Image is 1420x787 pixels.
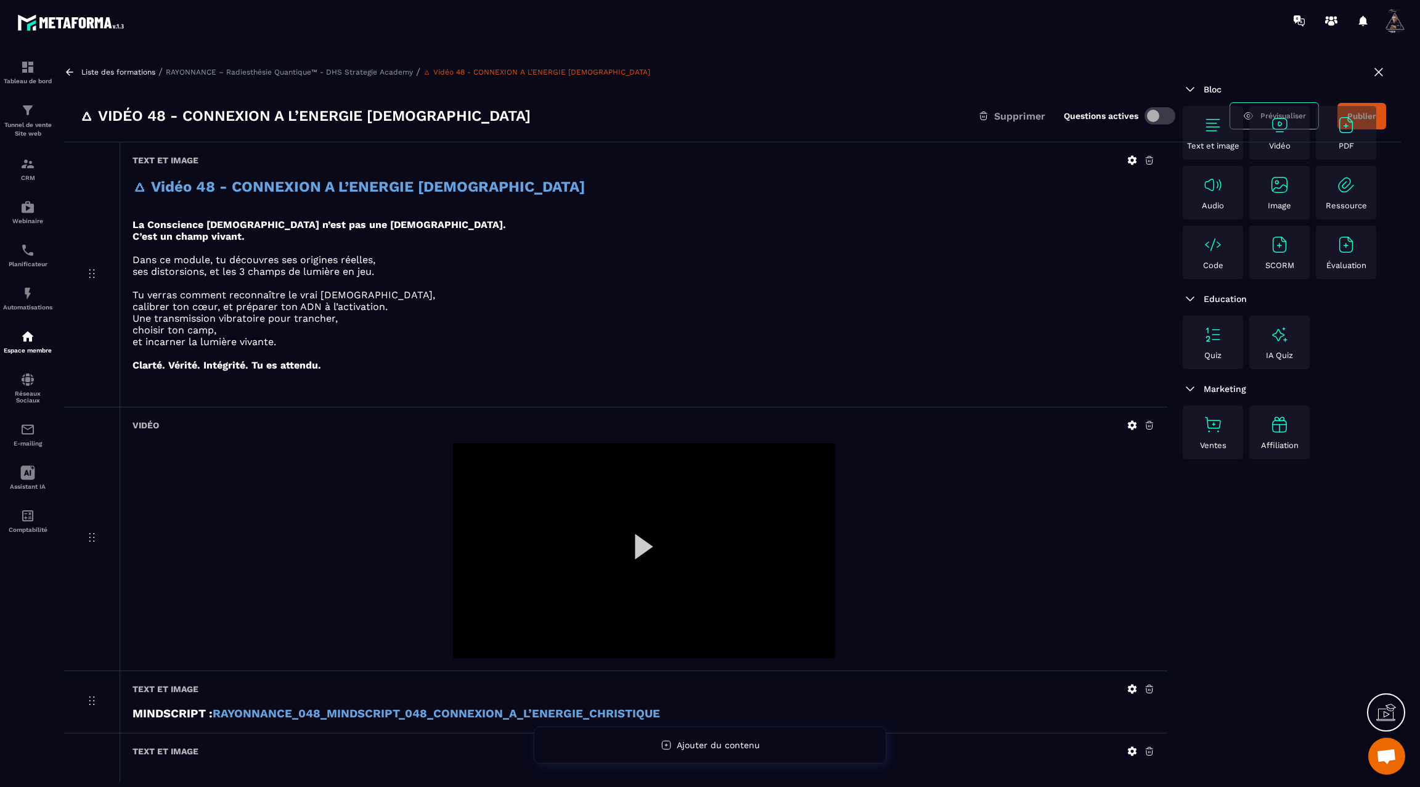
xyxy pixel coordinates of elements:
[166,68,413,76] a: RAYONNANCE – Radiesthésie Quantique™ - DHS Strategie Academy
[1265,261,1294,270] p: SCORM
[81,68,155,76] a: Liste des formations
[1204,84,1222,94] span: Bloc
[3,390,52,404] p: Réseaux Sociaux
[3,218,52,224] p: Webinaire
[3,78,52,84] p: Tableau de bord
[1204,384,1246,394] span: Marketing
[133,289,435,301] span: Tu verras comment reconnaître le vrai [DEMOGRAPHIC_DATA],
[3,51,52,94] a: formationformationTableau de bord
[3,121,52,138] p: Tunnel de vente Site web
[1203,325,1223,345] img: text-image no-wrap
[3,320,52,363] a: automationsautomationsEspace membre
[20,200,35,214] img: automations
[133,684,198,694] h6: Text et image
[423,68,650,76] a: 🜂 Vidéo 48 - CONNEXION A L’ENERGIE [DEMOGRAPHIC_DATA]
[133,420,159,430] h6: Vidéo
[20,372,35,387] img: social-network
[3,94,52,147] a: formationformationTunnel de vente Site web
[3,190,52,234] a: automationsautomationsWebinaire
[994,110,1045,122] span: Supprimer
[1203,175,1223,195] img: text-image no-wrap
[1269,141,1291,150] p: Vidéo
[1268,201,1291,210] p: Image
[133,219,506,230] strong: La Conscience [DEMOGRAPHIC_DATA] n’est pas une [DEMOGRAPHIC_DATA].
[1266,351,1293,360] p: IA Quiz
[1202,201,1224,210] p: Audio
[1326,201,1367,210] p: Ressource
[158,66,163,78] span: /
[677,740,760,750] span: Ajouter du contenu
[1336,235,1356,255] img: text-image no-wrap
[20,508,35,523] img: accountant
[133,155,198,165] h6: Text et image
[133,266,374,277] span: ses distorsions, et les 3 champs de lumière en jeu.
[20,286,35,301] img: automations
[1270,325,1289,345] img: text-image
[133,336,276,348] span: et incarner la lumière vivante.
[1064,111,1138,121] label: Questions actives
[133,324,216,336] span: choisir ton camp,
[1270,115,1289,135] img: text-image no-wrap
[1339,141,1354,150] p: PDF
[20,422,35,437] img: email
[80,106,531,126] h3: 🜂 Vidéo 48 - CONNEXION A L’ENERGIE [DEMOGRAPHIC_DATA]
[463,769,824,786] span: _____________________________________________
[1368,738,1405,775] div: Ouvrir le chat
[1203,415,1223,434] img: text-image no-wrap
[1336,115,1356,135] img: text-image no-wrap
[3,456,52,499] a: Assistant IA
[1183,381,1198,396] img: arrow-down
[20,329,35,344] img: automations
[3,526,52,533] p: Comptabilité
[20,103,35,118] img: formation
[133,178,585,195] strong: 🜂 Vidéo 48 - CONNEXION A L’ENERGIE [DEMOGRAPHIC_DATA]
[3,261,52,267] p: Planificateur
[3,363,52,413] a: social-networksocial-networkRéseaux Sociaux
[133,312,338,324] span: Une transmission vibratoire pour trancher,
[3,174,52,181] p: CRM
[3,277,52,320] a: automationsautomationsAutomatisations
[1204,294,1247,304] span: Education
[3,413,52,456] a: emailemailE-mailing
[17,11,128,34] img: logo
[133,359,321,371] strong: Clarté. Vérité. Intégrité. Tu es attendu.
[1200,441,1226,450] p: Ventes
[1203,235,1223,255] img: text-image no-wrap
[1183,82,1198,97] img: arrow-down
[133,254,375,266] span: Dans ce module, tu découvres ses origines réelles,
[1336,175,1356,195] img: text-image no-wrap
[1270,175,1289,195] img: text-image no-wrap
[20,60,35,75] img: formation
[1270,235,1289,255] img: text-image no-wrap
[3,147,52,190] a: formationformationCRM
[213,707,660,720] a: RAYONNANCE_048_MINDSCRIPT_048_CONNEXION_A_L’ENERGIE_CHRISTIQUE
[1261,441,1299,450] p: Affiliation
[133,230,245,242] strong: C’est un champ vivant.
[1187,141,1239,150] p: Text et image
[3,440,52,447] p: E-mailing
[1326,261,1366,270] p: Évaluation
[20,243,35,258] img: scheduler
[133,746,198,756] h6: Text et image
[1203,261,1223,270] p: Code
[1204,351,1222,360] p: Quiz
[20,157,35,171] img: formation
[1270,415,1289,434] img: text-image
[133,301,388,312] span: calibrer ton cœur, et préparer ton ADN à l’activation.
[3,347,52,354] p: Espace membre
[3,499,52,542] a: accountantaccountantComptabilité
[416,66,420,78] span: /
[3,234,52,277] a: schedulerschedulerPlanificateur
[3,483,52,490] p: Assistant IA
[1203,115,1223,135] img: text-image no-wrap
[133,707,213,720] strong: MINDSCRIPT :
[1183,292,1198,306] img: arrow-down
[3,304,52,311] p: Automatisations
